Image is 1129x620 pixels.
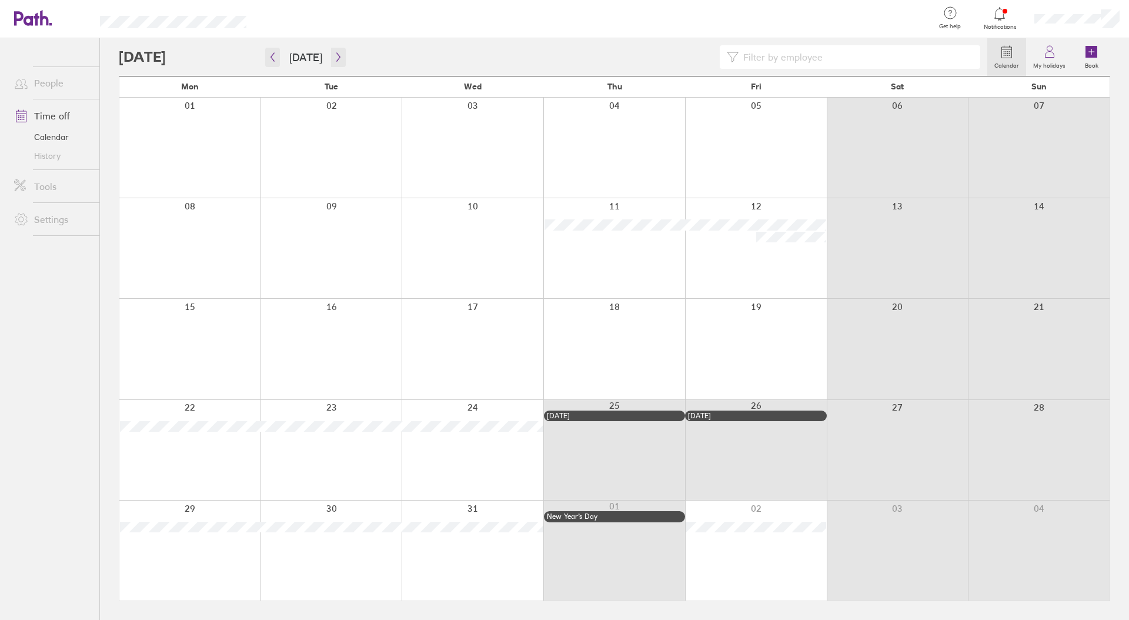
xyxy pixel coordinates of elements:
div: New Year’s Day [547,512,683,521]
a: Tools [5,175,99,198]
a: Calendar [5,128,99,146]
a: People [5,71,99,95]
a: History [5,146,99,165]
a: Calendar [987,38,1026,76]
a: Notifications [981,6,1019,31]
span: Thu [607,82,622,91]
span: Mon [181,82,199,91]
a: Time off [5,104,99,128]
span: Wed [464,82,482,91]
span: Tue [325,82,338,91]
a: My holidays [1026,38,1073,76]
a: Book [1073,38,1110,76]
label: Calendar [987,59,1026,69]
span: Get help [931,23,969,30]
input: Filter by employee [739,46,973,68]
span: Notifications [981,24,1019,31]
button: [DATE] [280,48,332,67]
span: Fri [751,82,761,91]
label: Book [1078,59,1105,69]
div: [DATE] [547,412,683,420]
div: [DATE] [688,412,824,420]
a: Settings [5,208,99,231]
span: Sun [1031,82,1047,91]
span: Sat [891,82,904,91]
label: My holidays [1026,59,1073,69]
